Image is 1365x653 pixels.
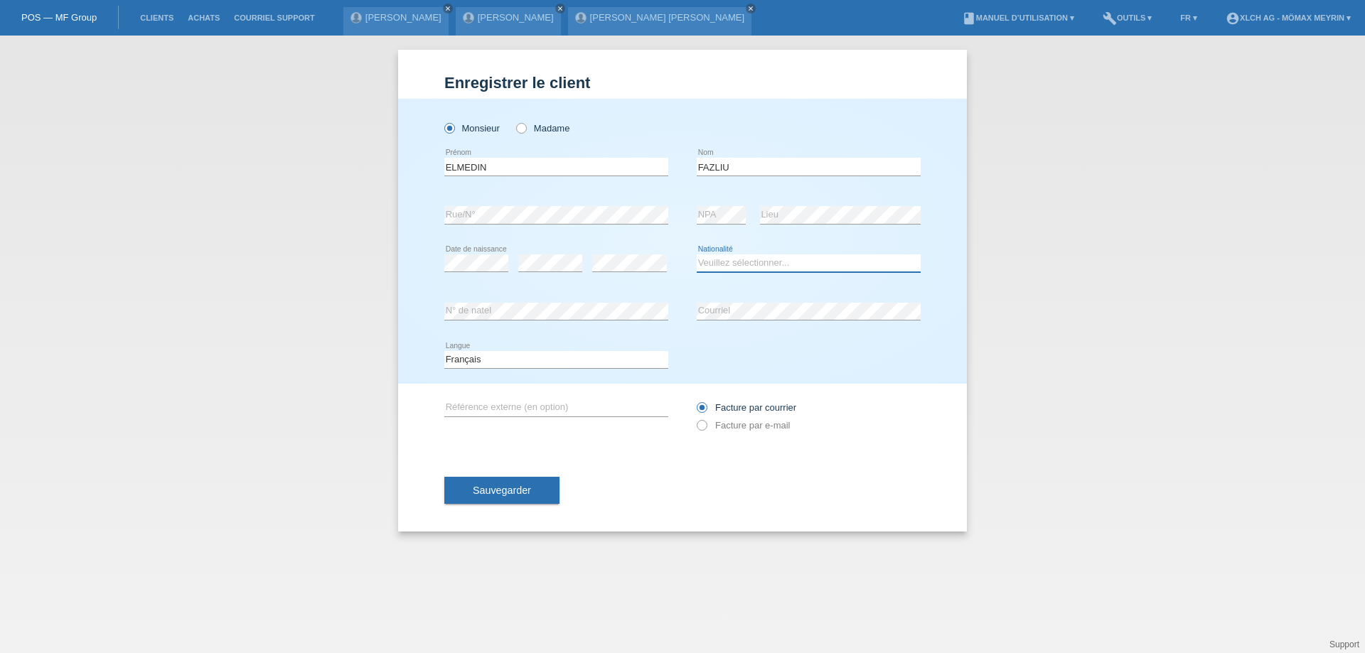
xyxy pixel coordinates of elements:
i: book [962,11,976,26]
input: Facture par courrier [697,402,706,420]
a: POS — MF Group [21,12,97,23]
h1: Enregistrer le client [444,74,921,92]
a: Courriel Support [227,14,321,22]
a: [PERSON_NAME] [365,12,441,23]
label: Facture par e-mail [697,420,790,431]
i: close [557,5,564,12]
button: Sauvegarder [444,477,560,504]
a: [PERSON_NAME] [478,12,554,23]
span: Sauvegarder [473,485,531,496]
input: Madame [516,123,525,132]
label: Facture par courrier [697,402,796,413]
a: Clients [133,14,181,22]
a: FR ▾ [1173,14,1204,22]
a: account_circleXLCH AG - Mömax Meyrin ▾ [1219,14,1358,22]
a: [PERSON_NAME] [PERSON_NAME] [590,12,744,23]
i: build [1103,11,1117,26]
input: Monsieur [444,123,454,132]
a: Support [1329,639,1359,649]
i: close [444,5,451,12]
a: bookManuel d’utilisation ▾ [955,14,1081,22]
label: Madame [516,123,569,134]
a: close [555,4,565,14]
a: Achats [181,14,227,22]
a: close [443,4,453,14]
input: Facture par e-mail [697,420,706,438]
i: account_circle [1226,11,1240,26]
a: close [746,4,756,14]
a: buildOutils ▾ [1096,14,1159,22]
label: Monsieur [444,123,500,134]
i: close [747,5,754,12]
